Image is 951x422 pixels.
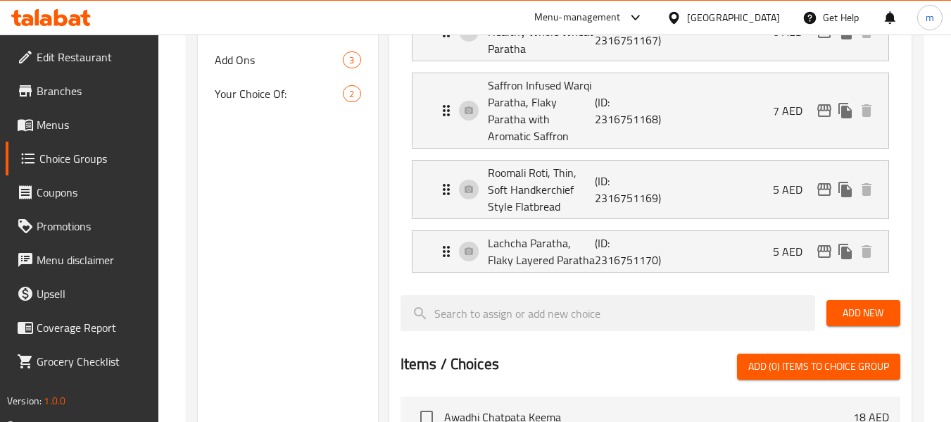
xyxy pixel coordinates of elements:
[412,231,888,272] div: Expand
[37,319,148,336] span: Coverage Report
[412,73,888,148] div: Expand
[488,77,596,144] p: Saffron Infused Warqi Paratha, Flaky Paratha with Aromatic Saffron
[37,49,148,66] span: Edit Restaurant
[814,100,835,121] button: edit
[814,179,835,200] button: edit
[343,85,360,102] div: Choices
[534,9,621,26] div: Menu-management
[737,354,900,380] button: Add (0) items to choice group
[44,392,65,410] span: 1.0.0
[37,285,148,302] span: Upsell
[6,277,159,311] a: Upsell
[835,241,856,262] button: duplicate
[6,108,159,142] a: Menus
[6,74,159,108] a: Branches
[37,218,148,235] span: Promotions
[773,181,814,198] p: 5 AED
[814,241,835,262] button: edit
[838,304,889,322] span: Add New
[37,82,148,99] span: Branches
[856,100,877,121] button: delete
[488,235,596,268] p: Lachcha Paratha, Flaky Layered Paratha
[401,154,900,225] li: Expand
[595,173,667,206] p: (ID: 2316751169)
[687,10,780,25] div: [GEOGRAPHIC_DATA]
[401,67,900,154] li: Expand
[37,353,148,370] span: Grocery Checklist
[748,358,889,376] span: Add (0) items to choice group
[37,116,148,133] span: Menus
[215,85,343,102] span: Your Choice Of:
[401,354,499,375] h2: Items / Choices
[215,51,343,68] span: Add Ons
[773,102,814,119] p: 7 AED
[37,184,148,201] span: Coupons
[595,94,667,128] p: (ID: 2316751168)
[773,23,814,40] p: 6 AED
[856,179,877,200] button: delete
[412,161,888,218] div: Expand
[6,243,159,277] a: Menu disclaimer
[835,100,856,121] button: duplicate
[488,164,596,215] p: Roomali Roti, Thin, Soft Handkerchief Style Flatbread
[344,87,360,101] span: 2
[856,241,877,262] button: delete
[595,15,667,49] p: (ID: 2316751167)
[6,345,159,378] a: Grocery Checklist
[6,175,159,209] a: Coupons
[488,6,596,57] p: Wheat Paratha, Healthy Whole Wheat Paratha
[37,252,148,268] span: Menu disclaimer
[401,225,900,278] li: Expand
[835,179,856,200] button: duplicate
[39,150,148,167] span: Choice Groups
[926,10,934,25] span: m
[6,142,159,175] a: Choice Groups
[773,243,814,260] p: 5 AED
[198,43,377,77] div: Add Ons3
[595,235,667,268] p: (ID: 2316751170)
[6,209,159,243] a: Promotions
[7,392,42,410] span: Version:
[6,311,159,345] a: Coverage Report
[198,77,377,111] div: Your Choice Of:2
[344,54,360,67] span: 3
[6,40,159,74] a: Edit Restaurant
[826,300,900,326] button: Add New
[401,295,815,331] input: search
